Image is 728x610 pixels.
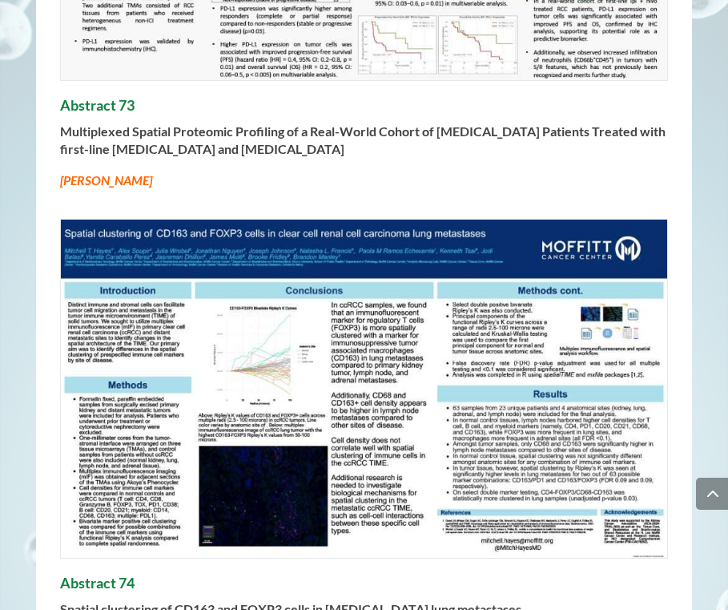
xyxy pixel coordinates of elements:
img: 74_Hayes_Mitchell [61,220,666,559]
strong: Multiplexed Spatial Proteomic Profiling of a Real-World Cohort of [MEDICAL_DATA] Patients Treated... [60,123,666,156]
h4: Abstract 74 [60,575,667,600]
h4: Abstract 73 [60,97,667,123]
em: [PERSON_NAME] [60,172,152,188]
